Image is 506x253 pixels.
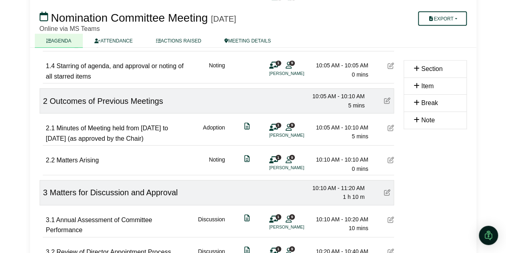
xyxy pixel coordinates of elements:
li: [PERSON_NAME] [269,70,329,77]
span: 9 [289,214,295,219]
span: 1 [276,246,281,251]
span: 1.4 [46,63,55,69]
div: Discussion [198,215,225,235]
span: 9 [289,246,295,251]
span: Annual Assessment of Committee Performance [46,217,152,234]
div: 10:05 AM - 10:05 AM [312,61,368,70]
span: Note [421,117,435,123]
span: 1 h 10 m [343,194,364,200]
a: ATTENDANCE [83,34,144,48]
span: Section [421,65,442,72]
div: Noting [209,61,225,81]
div: [DATE] [211,14,236,24]
span: Item [421,83,434,89]
button: Export [418,11,466,26]
div: 10:10 AM - 10:10 AM [312,155,368,164]
span: 2.2 [46,157,55,164]
span: 5 mins [348,102,364,109]
span: Online via MS Teams [40,25,100,32]
span: 2 [43,97,48,105]
span: 9 [289,61,295,66]
li: [PERSON_NAME] [269,132,329,139]
a: MEETING DETAILS [213,34,282,48]
li: [PERSON_NAME] [269,224,329,231]
div: Open Intercom Messenger [479,226,498,245]
span: 10 mins [348,225,368,231]
div: 10:05 AM - 10:10 AM [309,92,365,101]
span: Starring of agenda, and approval or noting of all starred items [46,63,184,80]
span: 5 mins [352,133,368,140]
span: 1 [276,61,281,66]
span: Break [421,99,438,106]
a: ACTIONS RAISED [144,34,213,48]
span: 1 [276,123,281,128]
span: 1 [276,214,281,219]
a: AGENDA [35,34,83,48]
span: 0 mins [352,166,368,172]
span: Minutes of Meeting held from [DATE] to [DATE] (as approved by the Chair) [46,125,168,142]
div: 10:10 AM - 11:20 AM [309,184,365,192]
span: 0 mins [352,71,368,78]
div: 10:10 AM - 10:20 AM [312,215,368,224]
span: 3.1 [46,217,55,223]
span: 2.1 [46,125,55,132]
span: 3 [43,188,48,197]
div: Noting [209,155,225,173]
span: Nomination Committee Meeting [51,12,208,24]
span: 1 [276,155,281,160]
span: 9 [289,123,295,128]
span: Matters for Discussion and Approval [50,188,178,197]
span: Matters Arising [56,157,99,164]
span: 9 [289,155,295,160]
span: Outcomes of Previous Meetings [50,97,163,105]
div: 10:05 AM - 10:10 AM [312,123,368,132]
li: [PERSON_NAME] [269,164,329,171]
div: Adoption [203,123,225,144]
